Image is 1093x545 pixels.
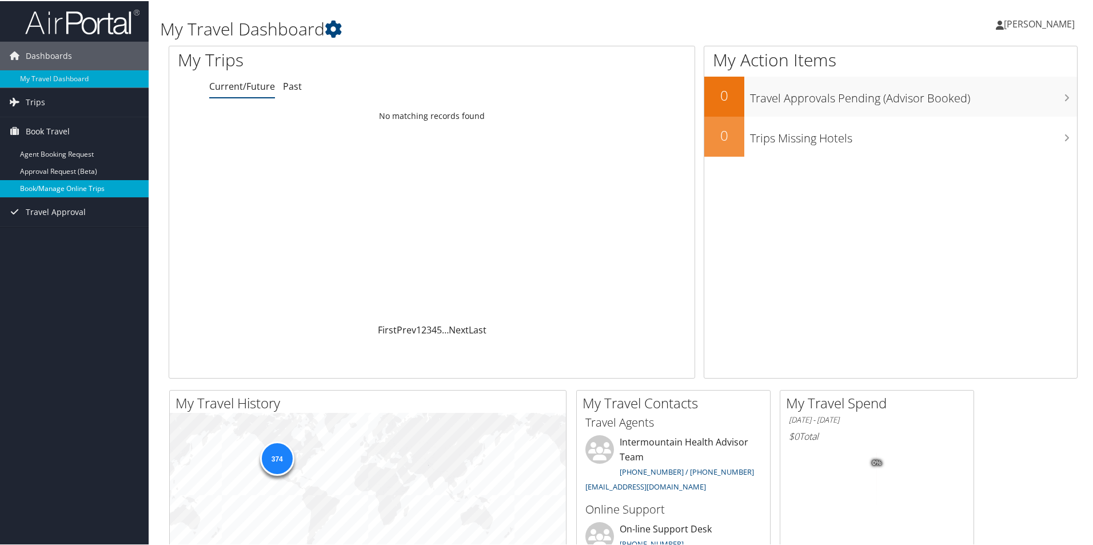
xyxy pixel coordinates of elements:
[789,413,965,424] h6: [DATE] - [DATE]
[442,323,449,335] span: …
[169,105,695,125] td: No matching records found
[437,323,442,335] a: 5
[620,466,754,476] a: [PHONE_NUMBER] / [PHONE_NUMBER]
[704,125,744,144] h2: 0
[704,85,744,104] h2: 0
[416,323,421,335] a: 1
[426,323,432,335] a: 3
[704,116,1077,156] a: 0Trips Missing Hotels
[178,47,467,71] h1: My Trips
[585,480,706,491] a: [EMAIL_ADDRESS][DOMAIN_NAME]
[580,434,767,495] li: Intermountain Health Advisor Team
[26,41,72,69] span: Dashboards
[209,79,275,92] a: Current/Future
[26,116,70,145] span: Book Travel
[786,392,974,412] h2: My Travel Spend
[397,323,416,335] a: Prev
[25,7,139,34] img: airportal-logo.png
[750,124,1077,145] h3: Trips Missing Hotels
[789,429,799,441] span: $0
[175,392,566,412] h2: My Travel History
[585,413,761,429] h3: Travel Agents
[996,6,1086,40] a: [PERSON_NAME]
[583,392,770,412] h2: My Travel Contacts
[750,83,1077,105] h3: Travel Approvals Pending (Advisor Booked)
[26,197,86,225] span: Travel Approval
[585,500,761,516] h3: Online Support
[704,75,1077,116] a: 0Travel Approvals Pending (Advisor Booked)
[449,323,469,335] a: Next
[421,323,426,335] a: 2
[872,459,881,466] tspan: 0%
[260,440,294,475] div: 374
[432,323,437,335] a: 4
[469,323,486,335] a: Last
[26,87,45,116] span: Trips
[283,79,302,92] a: Past
[160,16,777,40] h1: My Travel Dashboard
[1004,17,1075,29] span: [PERSON_NAME]
[704,47,1077,71] h1: My Action Items
[378,323,397,335] a: First
[789,429,965,441] h6: Total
